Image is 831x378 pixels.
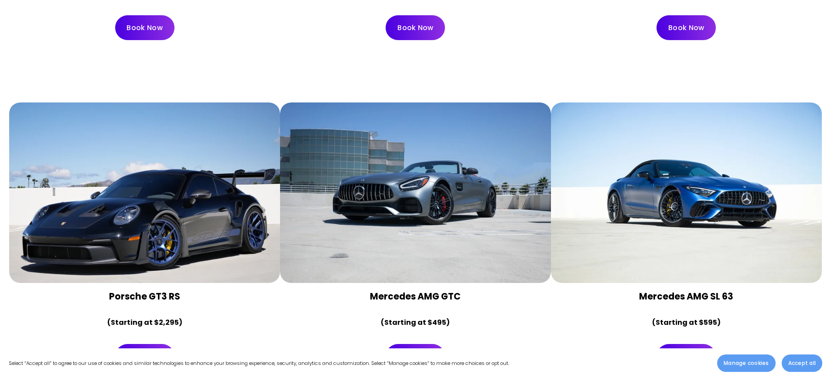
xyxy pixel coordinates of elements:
[370,290,461,303] strong: Mercedes AMG GTC
[657,344,716,369] a: Book Now
[782,354,822,372] button: Accept all
[652,317,721,327] strong: (Starting at $595)
[107,317,182,327] strong: (Starting at $2,295)
[109,290,180,303] strong: Porsche GT3 RS
[381,317,450,327] strong: (Starting at $495)
[724,359,769,367] span: Manage cookies
[788,359,816,367] span: Accept all
[717,354,775,372] button: Manage cookies
[115,15,174,40] a: Book Now
[639,290,733,303] strong: Mercedes AMG SL 63
[386,15,445,40] a: Book Now
[657,15,716,40] a: Book Now
[9,359,509,368] p: Select “Accept all” to agree to our use of cookies and similar technologies to enhance your brows...
[386,344,445,369] a: Book Now
[115,344,174,369] a: Book Now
